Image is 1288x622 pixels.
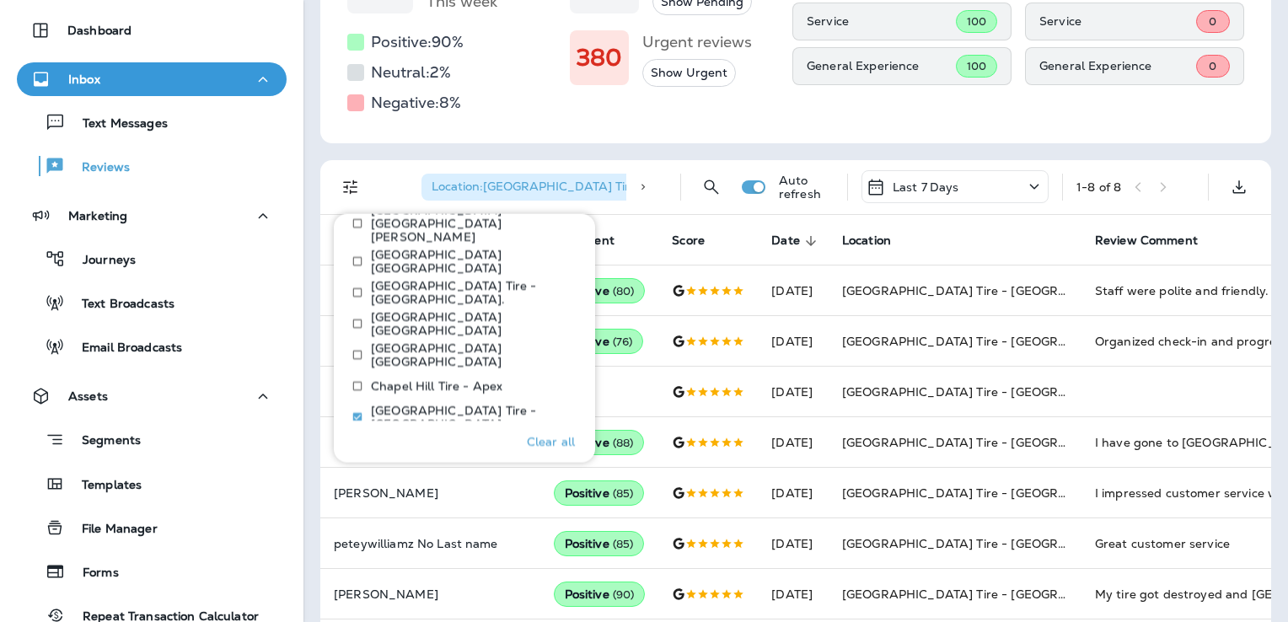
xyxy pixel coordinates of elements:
span: [GEOGRAPHIC_DATA] Tire - [GEOGRAPHIC_DATA] [842,435,1142,450]
button: Marketing [17,199,287,233]
h5: Urgent reviews [642,29,752,56]
p: Templates [65,478,142,494]
p: [GEOGRAPHIC_DATA] [GEOGRAPHIC_DATA] [371,310,568,337]
h5: Neutral: 2 % [371,59,451,86]
span: [GEOGRAPHIC_DATA] Tire - [GEOGRAPHIC_DATA] [842,334,1142,349]
button: Forms [17,554,287,589]
p: Assets [68,389,108,403]
button: Show Urgent [642,59,736,87]
p: Service [1039,14,1196,28]
p: Marketing [68,209,127,223]
span: ( 85 ) [613,537,634,551]
button: Dashboard [17,13,287,47]
button: Search Reviews [695,170,728,204]
div: Location:[GEOGRAPHIC_DATA] Tire - [GEOGRAPHIC_DATA] [421,174,725,201]
span: ( 85 ) [613,486,634,501]
span: [GEOGRAPHIC_DATA] Tire - [GEOGRAPHIC_DATA] [842,485,1142,501]
button: File Manager [17,510,287,545]
span: ( 90 ) [613,587,635,602]
p: [PERSON_NAME] [334,587,527,601]
p: Text Broadcasts [65,297,174,313]
button: Text Messages [17,105,287,140]
div: Positive [554,278,646,303]
div: Filters [334,204,595,463]
td: [DATE] [758,367,829,417]
div: Positive [554,329,644,354]
p: peteywilliamz No Last name [334,537,527,550]
p: Chapel Hill Tire - Apex [371,379,502,393]
button: Reviews [17,148,287,184]
p: Last 7 Days [893,180,959,194]
p: General Experience [1039,59,1196,72]
span: 0 [1209,14,1216,29]
p: [PERSON_NAME] [334,486,527,500]
span: Location [842,233,891,248]
p: General Experience [807,59,956,72]
span: [GEOGRAPHIC_DATA] Tire - [GEOGRAPHIC_DATA] [842,384,1142,399]
div: Positive [554,582,646,607]
h1: 380 [577,44,622,72]
span: Location [842,233,913,249]
td: [DATE] [758,417,829,468]
span: ( 76 ) [613,335,633,349]
button: Email Broadcasts [17,329,287,364]
span: [GEOGRAPHIC_DATA] Tire - [GEOGRAPHIC_DATA] [842,536,1142,551]
div: Positive [554,430,645,455]
button: Assets [17,379,287,413]
p: Forms [66,566,119,582]
span: Score [672,233,727,249]
p: Clear all [527,435,575,448]
h5: Positive: 90 % [371,29,464,56]
span: ( 88 ) [613,436,634,450]
span: Review Comment [1095,233,1220,249]
span: Date [771,233,822,249]
h5: Negative: 8 % [371,89,461,116]
p: Auto refresh [779,174,834,201]
span: 100 [967,14,986,29]
span: 0 [1209,59,1216,73]
p: [GEOGRAPHIC_DATA] [GEOGRAPHIC_DATA] [371,341,568,368]
td: [DATE] [758,265,829,316]
p: Service [807,14,956,28]
div: Positive [554,480,645,506]
button: Segments [17,421,287,458]
p: Journeys [66,253,136,269]
p: Inbox [68,72,100,86]
td: -- [540,367,659,417]
td: [DATE] [758,518,829,569]
button: Journeys [17,241,287,276]
p: Email Broadcasts [65,340,182,357]
p: File Manager [65,522,158,538]
button: Inbox [17,62,287,96]
span: Location : [GEOGRAPHIC_DATA] Tire - [GEOGRAPHIC_DATA] [432,179,778,194]
span: [GEOGRAPHIC_DATA] Tire - [GEOGRAPHIC_DATA] [842,587,1142,602]
span: ( 80 ) [613,284,635,298]
div: 1 - 8 of 8 [1076,180,1121,194]
button: Clear all [520,421,582,463]
td: [DATE] [758,316,829,367]
p: Text Messages [66,116,168,132]
p: Dashboard [67,24,131,37]
span: Score [672,233,705,248]
p: [GEOGRAPHIC_DATA] [GEOGRAPHIC_DATA][PERSON_NAME] [371,203,568,244]
span: 100 [967,59,986,73]
td: [DATE] [758,468,829,518]
td: [DATE] [758,569,829,619]
button: Export as CSV [1222,170,1256,204]
button: Text Broadcasts [17,285,287,320]
p: [GEOGRAPHIC_DATA] [GEOGRAPHIC_DATA] [371,248,568,275]
p: [GEOGRAPHIC_DATA] Tire - [GEOGRAPHIC_DATA]. [371,279,568,306]
span: Date [771,233,800,248]
button: Templates [17,466,287,501]
span: [GEOGRAPHIC_DATA] Tire - [GEOGRAPHIC_DATA] [842,283,1142,298]
p: [GEOGRAPHIC_DATA] Tire - [GEOGRAPHIC_DATA] [371,404,568,431]
button: Filters [334,170,368,204]
p: Reviews [65,160,130,176]
div: Positive [554,531,645,556]
p: Segments [65,433,141,450]
span: Review Comment [1095,233,1198,248]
